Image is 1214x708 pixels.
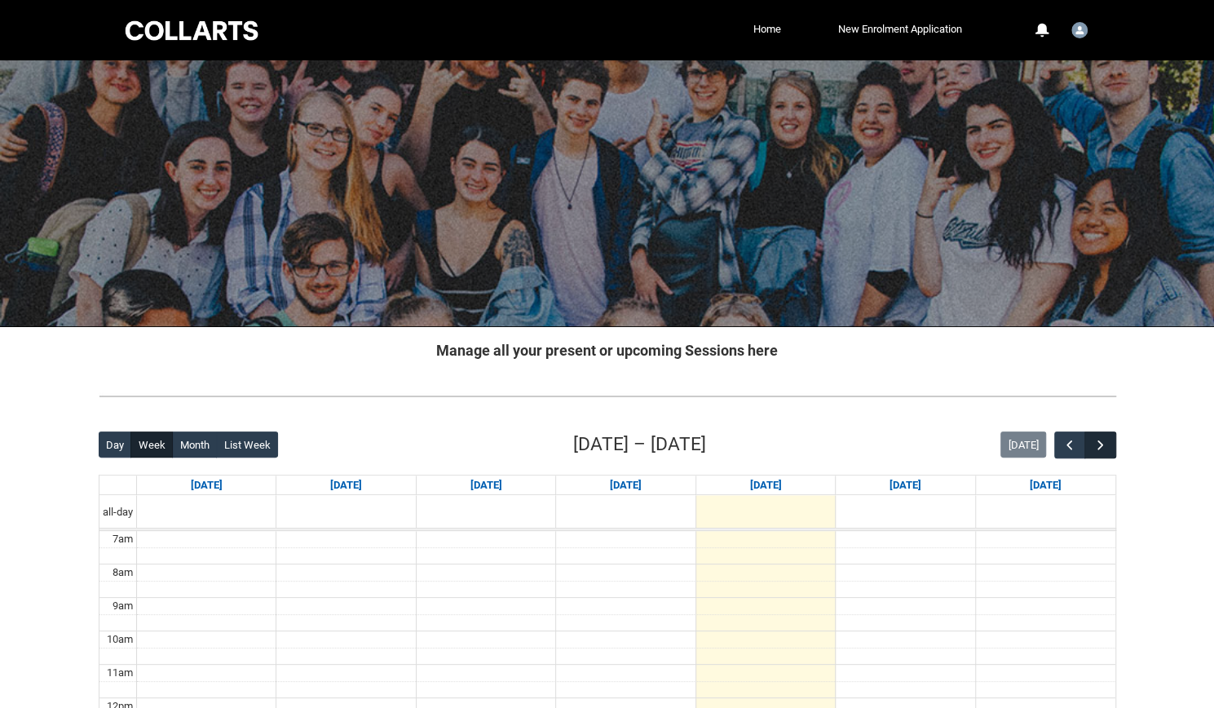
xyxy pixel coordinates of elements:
[216,431,278,458] button: List Week
[1071,22,1088,38] img: Student.ahaq.20252652
[109,531,136,547] div: 7am
[1000,431,1046,458] button: [DATE]
[104,665,136,681] div: 11am
[104,631,136,648] div: 10am
[1067,15,1092,42] button: User Profile Student.ahaq.20252652
[467,476,505,495] a: Go to September 9, 2025
[1084,431,1115,458] button: Next Week
[99,387,1116,405] img: REDU_GREY_LINE
[99,339,1116,361] h2: Manage all your present or upcoming Sessions here
[746,476,784,495] a: Go to September 11, 2025
[573,431,706,458] h2: [DATE] – [DATE]
[834,17,966,42] a: New Enrolment Application
[188,476,226,495] a: Go to September 7, 2025
[1054,431,1085,458] button: Previous Week
[749,17,785,42] a: Home
[886,476,925,495] a: Go to September 12, 2025
[172,431,217,458] button: Month
[1026,476,1065,495] a: Go to September 13, 2025
[327,476,365,495] a: Go to September 8, 2025
[109,598,136,614] div: 9am
[607,476,645,495] a: Go to September 10, 2025
[130,431,173,458] button: Week
[109,564,136,581] div: 8am
[99,504,136,520] span: all-day
[99,431,132,458] button: Day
